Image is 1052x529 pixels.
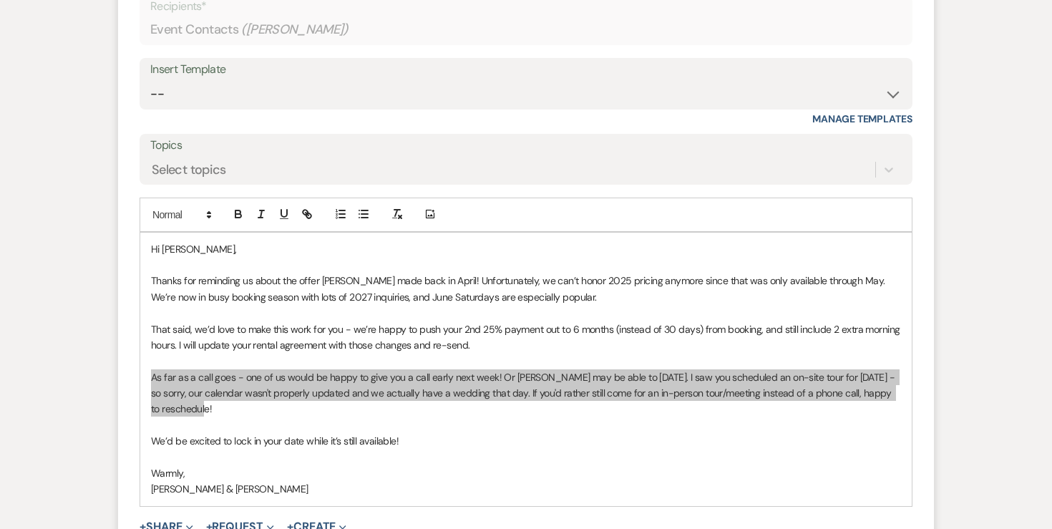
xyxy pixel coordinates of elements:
p: That said, we’d love to make this work for you - we’re happy to push your 2nd 25% payment out to ... [151,321,901,354]
a: Manage Templates [812,112,912,125]
div: Event Contacts [150,16,902,44]
p: Hi [PERSON_NAME], [151,241,901,257]
div: Select topics [152,160,226,179]
p: Warmly, [151,465,901,481]
span: ( [PERSON_NAME] ) [241,20,349,39]
p: Thanks for reminding us about the offer [PERSON_NAME] made back in April! Unfortunately, we can’t... [151,273,901,305]
label: Topics [150,135,902,156]
p: We’d be excited to lock in your date while it’s still available! [151,433,901,449]
div: Insert Template [150,59,902,80]
p: [PERSON_NAME] & [PERSON_NAME] [151,481,901,497]
p: As far as a call goes - one of us would be happy to give you a call early next week! Or [PERSON_N... [151,369,901,417]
